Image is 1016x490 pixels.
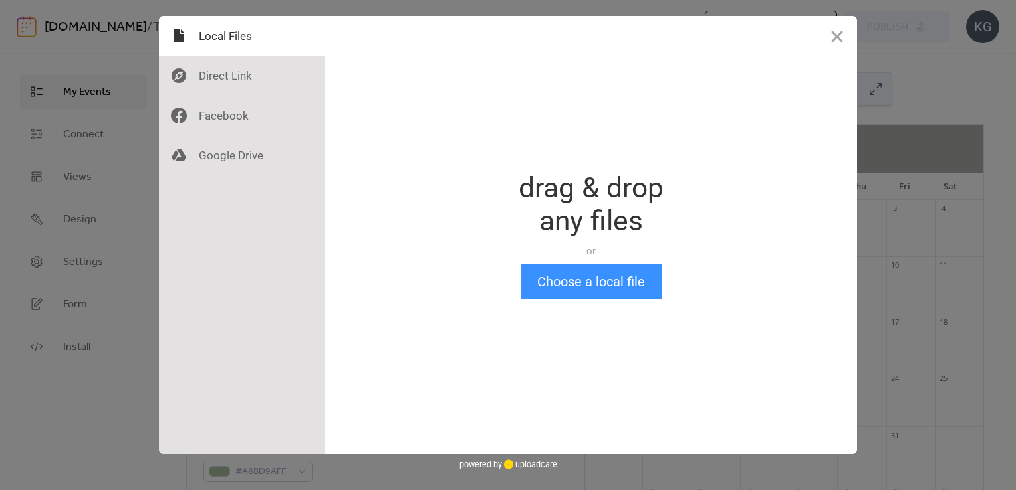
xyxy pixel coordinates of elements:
[502,459,557,469] a: uploadcare
[521,264,662,299] button: Choose a local file
[459,454,557,474] div: powered by
[159,135,325,175] div: Google Drive
[817,16,857,56] button: Close
[519,171,664,238] div: drag & drop any files
[159,16,325,56] div: Local Files
[159,56,325,96] div: Direct Link
[159,96,325,135] div: Facebook
[519,244,664,258] div: or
